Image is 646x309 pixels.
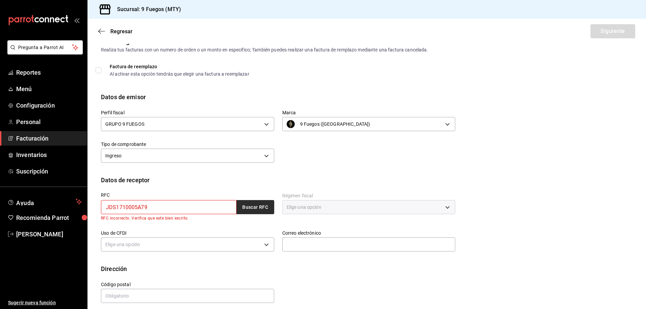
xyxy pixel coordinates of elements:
span: 9 Fuegos ([GEOGRAPHIC_DATA]) [300,121,370,127]
p: RFC incorrecto. Verifica que este bien escrito. [101,215,274,222]
span: Suscripción [16,167,82,176]
span: Pregunta a Parrot AI [18,44,72,51]
button: Regresar [98,28,133,35]
label: Tipo de comprobante [101,142,274,147]
span: Inventarios [16,150,82,159]
div: Elige una opción [101,237,274,252]
label: Correo electrónico [282,230,456,235]
span: Regresar [110,28,133,35]
div: GRUPO 9 FUEGOS [101,117,274,131]
button: Buscar RFC [237,200,274,214]
span: Ayuda [16,198,73,206]
span: Recomienda Parrot [16,213,82,222]
label: Perfil fiscal [101,110,274,115]
span: [PERSON_NAME] [16,230,82,239]
span: Personal [16,117,82,126]
div: Datos de receptor [101,176,149,185]
span: Configuración [16,101,82,110]
div: Realiza tus facturas con un numero de orden o un monto en especifico; También puedes realizar una... [101,46,633,53]
label: RFC [101,193,274,197]
div: Factura de reemplazo [110,64,249,69]
img: logo.png [287,120,295,128]
span: Reportes [16,68,82,77]
label: Marca [282,110,456,115]
button: Pregunta a Parrot AI [7,40,83,54]
span: Sugerir nueva función [8,299,82,306]
label: Código postal [101,282,274,286]
input: Obligatorio [101,289,274,303]
span: Facturación [16,134,82,143]
div: Al activar esta opción tendrás que elegir una factura a reemplazar [110,72,249,76]
div: Datos de emisor [101,92,146,102]
button: open_drawer_menu [74,17,79,23]
a: Pregunta a Parrot AI [5,49,83,56]
label: Uso de CFDI [101,230,274,235]
div: Elige una opción [282,200,456,214]
div: Dirección [101,264,127,273]
span: Ingreso [105,152,121,159]
span: Menú [16,84,82,93]
h3: Sucursal: 9 Fuegos (MTY) [112,5,181,13]
label: Régimen fiscal [282,193,456,198]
